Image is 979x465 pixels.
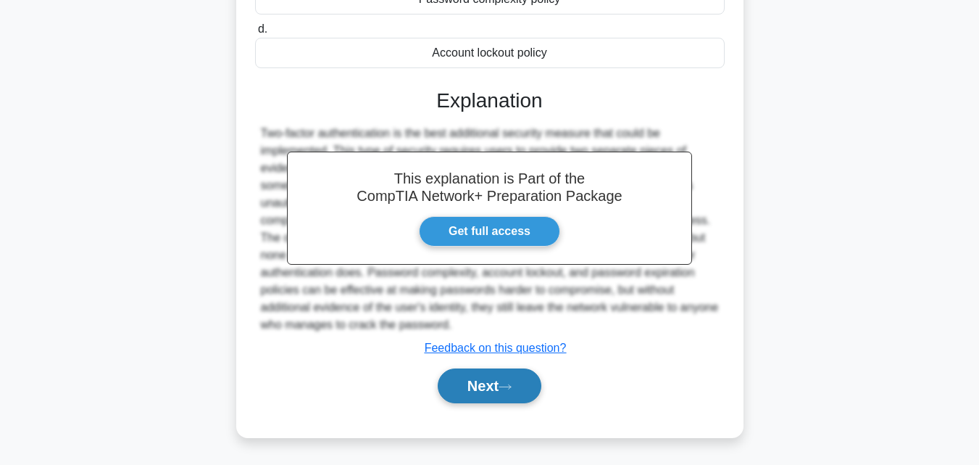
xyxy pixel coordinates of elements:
[255,38,725,68] div: Account lockout policy
[261,125,719,334] div: Two-factor authentication is the best additional security measure that could be implemented. This...
[264,89,716,113] h3: Explanation
[419,216,560,247] a: Get full access
[438,369,541,403] button: Next
[258,22,267,35] span: d.
[425,342,567,354] a: Feedback on this question?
